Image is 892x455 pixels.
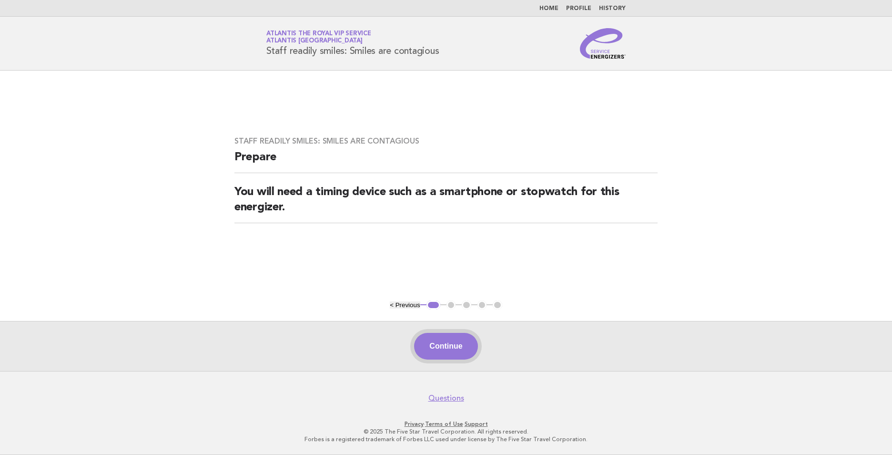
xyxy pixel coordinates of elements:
[425,421,463,427] a: Terms of Use
[390,301,420,309] button: < Previous
[414,333,477,360] button: Continue
[266,31,439,56] h1: Staff readily smiles: Smiles are contagious
[426,300,440,310] button: 1
[405,421,424,427] a: Privacy
[266,38,363,44] span: Atlantis [GEOGRAPHIC_DATA]
[465,421,488,427] a: Support
[154,428,738,435] p: © 2025 The Five Star Travel Corporation. All rights reserved.
[266,31,371,44] a: Atlantis the Royal VIP ServiceAtlantis [GEOGRAPHIC_DATA]
[566,6,591,11] a: Profile
[539,6,558,11] a: Home
[234,136,658,146] h3: Staff readily smiles: Smiles are contagious
[580,28,626,59] img: Service Energizers
[154,420,738,428] p: · ·
[154,435,738,443] p: Forbes is a registered trademark of Forbes LLC used under license by The Five Star Travel Corpora...
[234,150,658,173] h2: Prepare
[599,6,626,11] a: History
[234,185,658,223] h2: You will need a timing device such as a smartphone or stopwatch for this energizer.
[428,393,464,403] a: Questions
